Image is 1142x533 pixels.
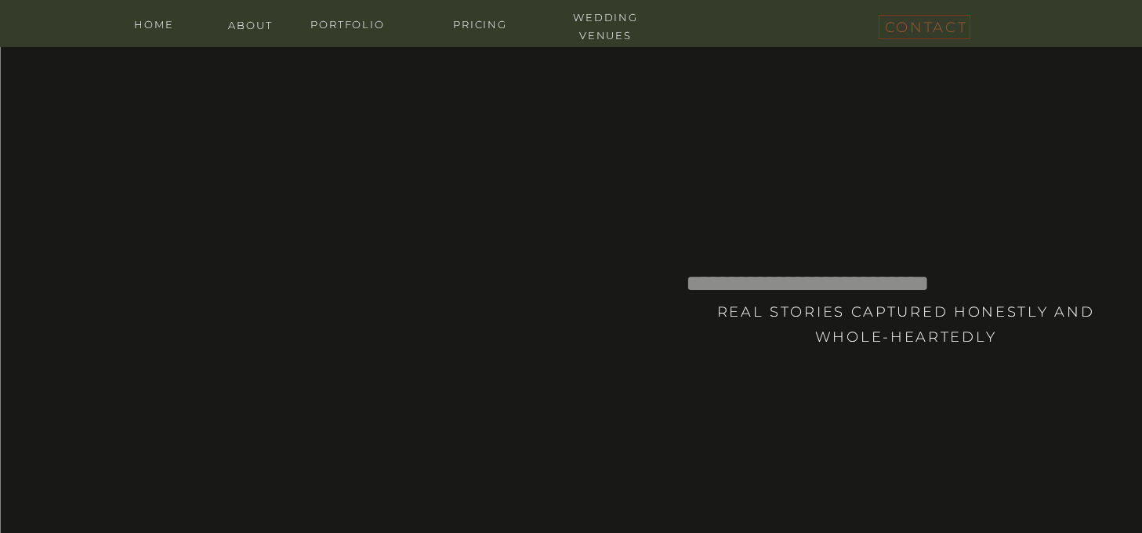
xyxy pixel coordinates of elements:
h3: Real stories captured honestly and whole-heartedly [711,299,1100,369]
a: portfolio [301,16,395,31]
a: contact [885,15,963,33]
a: about [219,16,282,31]
a: wedding venues [559,9,653,24]
a: Pricing [433,16,527,31]
a: home [123,16,186,31]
